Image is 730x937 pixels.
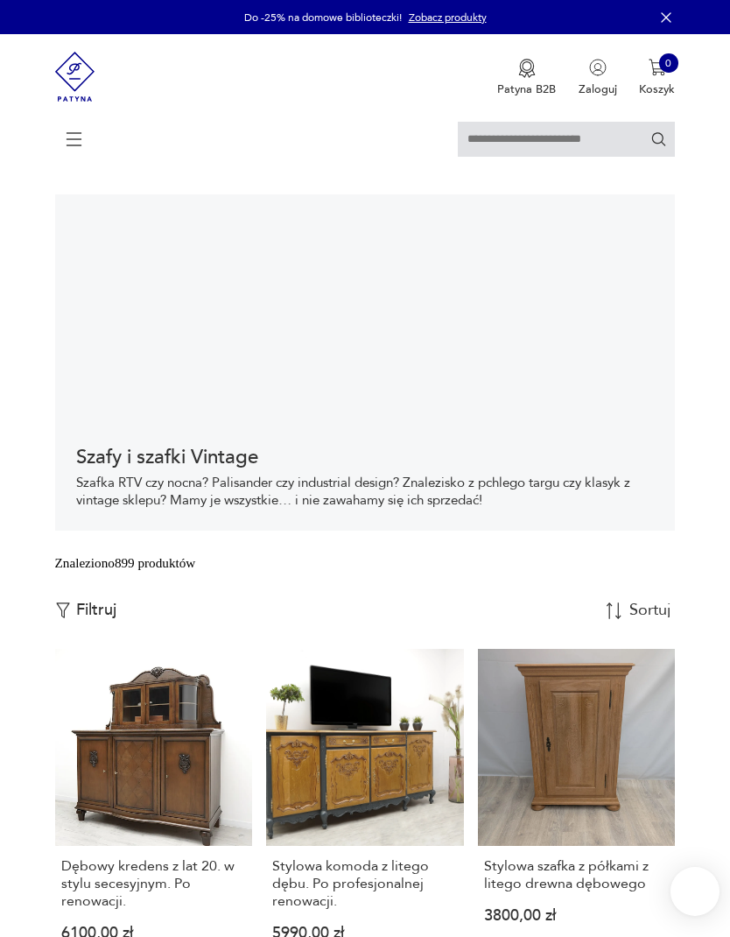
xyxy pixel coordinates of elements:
[606,602,622,619] img: Sort Icon
[76,475,655,510] p: Szafka RTV czy nocna? Palisander czy industrial design? Znalezisko z pchlego targu czy klasyk z v...
[55,34,95,119] img: Patyna - sklep z meblami i dekoracjami vintage
[518,59,536,78] img: Ikona medalu
[639,59,675,97] button: 0Koszyk
[272,857,457,910] h3: Stylowa komoda z litego dębu. Po profesjonalnej renowacji.
[579,59,617,97] button: Zaloguj
[55,553,196,573] div: Znaleziono 899 produktów
[76,447,655,468] h1: Szafy i szafki Vintage
[497,59,556,97] a: Ikona medaluPatyna B2B
[497,81,556,97] p: Patyna B2B
[497,59,556,97] button: Patyna B2B
[61,857,246,910] h3: Dębowy kredens z lat 20. w stylu secesyjnym. Po renowacji.
[659,53,678,73] div: 0
[579,81,617,97] p: Zaloguj
[55,602,71,618] img: Ikonka filtrowania
[484,857,669,892] h3: Stylowa szafka z półkami z litego drewna dębowego
[244,11,402,25] p: Do -25% na domowe biblioteczki!
[484,910,669,923] p: 3800,00 zł
[670,867,719,916] iframe: Smartsupp widget button
[650,130,667,147] button: Szukaj
[649,59,666,76] img: Ikona koszyka
[76,601,116,620] p: Filtruj
[409,11,487,25] a: Zobacz produkty
[639,81,675,97] p: Koszyk
[55,601,116,620] button: Filtruj
[629,602,673,618] div: Sortuj według daty dodania
[589,59,607,76] img: Ikonka użytkownika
